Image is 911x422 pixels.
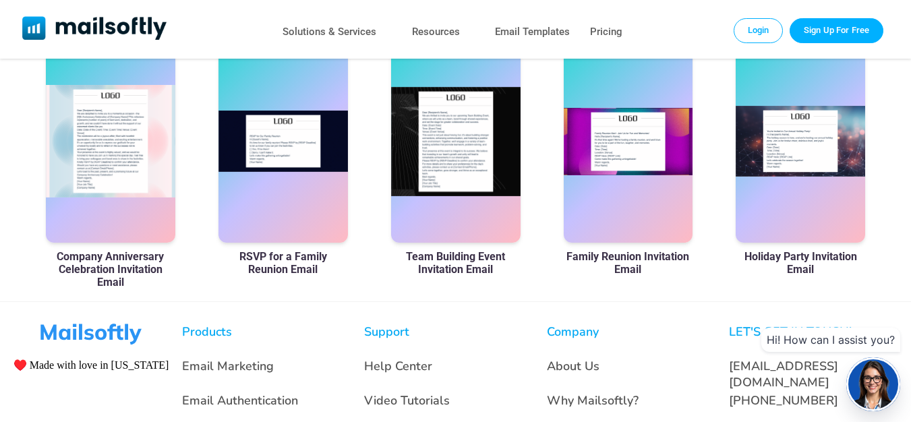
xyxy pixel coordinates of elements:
[590,22,622,42] a: Pricing
[13,359,169,371] span: ♥️ Made with love in [US_STATE]
[218,250,348,276] a: RSVP for a Family Reunion Email
[182,358,274,374] a: Email Marketing
[46,250,175,289] a: Company Anniversary Celebration Invitation Email
[729,358,838,390] a: [EMAIL_ADDRESS][DOMAIN_NAME]
[22,16,167,42] a: Mailsoftly
[495,22,570,42] a: Email Templates
[364,358,432,374] a: Help Center
[182,392,298,409] a: Email Authentication
[761,328,900,352] div: Hi! How can I assist you?
[547,358,599,374] a: About Us
[547,392,639,409] a: Why Mailsoftly?
[564,250,693,276] a: Family Reunion Invitation Email
[391,250,521,276] a: Team Building Event Invitation Email
[734,18,784,42] a: Login
[283,22,376,42] a: Solutions & Services
[790,18,883,42] a: Trial
[412,22,460,42] a: Resources
[364,392,450,409] a: Video Tutorials
[736,250,865,276] a: Holiday Party Invitation Email
[729,392,838,409] a: [PHONE_NUMBER]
